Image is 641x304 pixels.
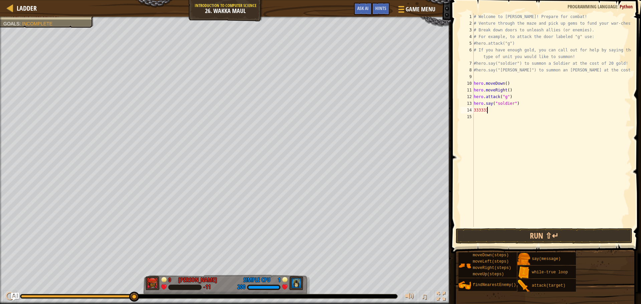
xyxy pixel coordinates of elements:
img: portrait.png [458,279,471,292]
div: 12 [460,93,474,100]
div: 0 [168,276,175,282]
span: Python [620,3,633,10]
div: 5 [460,40,474,47]
span: attack(target) [532,283,566,288]
div: 1 [274,276,280,282]
span: moveDown(steps) [473,253,509,258]
div: 8 [460,67,474,73]
div: 13 [460,100,474,107]
span: moveRight(steps) [473,266,511,270]
img: portrait.png [517,280,530,292]
div: 2 [460,20,474,27]
div: 9 [460,73,474,80]
span: moveUp(steps) [473,272,504,277]
div: 14 [460,107,474,113]
div: 7 [460,60,474,67]
div: 6 [460,47,474,60]
span: moveLeft(steps) [473,259,509,264]
img: thang_avatar_frame.png [146,276,160,290]
span: : [617,3,620,10]
span: Hints [375,5,386,11]
span: while-true loop [532,270,568,275]
button: Ctrl + P: Play [3,290,17,304]
span: Ask AI [357,5,369,11]
div: 4 [460,33,474,40]
span: Programming language [568,3,617,10]
span: findNearestEnemy() [473,283,516,287]
button: ♫ [420,290,431,304]
button: Game Menu [393,3,439,18]
div: [PERSON_NAME] [178,276,217,284]
span: Ladder [17,4,37,13]
img: portrait.png [458,259,471,272]
img: thang_avatar_frame.png [289,276,303,290]
button: Adjust volume [403,290,416,304]
button: Run ⇧↵ [456,228,632,244]
div: 1 [460,13,474,20]
button: Ask AI [354,3,372,15]
span: Incomplete [22,21,52,26]
span: : [19,21,22,26]
img: portrait.png [517,266,530,279]
div: -11 [203,284,211,290]
span: Goals [3,21,19,26]
div: 200 [237,284,245,290]
button: Toggle fullscreen [434,290,448,304]
div: 3 [460,27,474,33]
div: Simple CPU [243,276,270,284]
span: say(message) [532,257,561,261]
div: 15 [460,113,474,120]
div: 10 [460,80,474,87]
img: portrait.png [517,253,530,266]
span: ♫ [421,291,428,301]
button: Ask AI [11,293,19,301]
a: Ladder [13,4,37,13]
span: Game Menu [406,5,435,14]
div: 11 [460,87,474,93]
